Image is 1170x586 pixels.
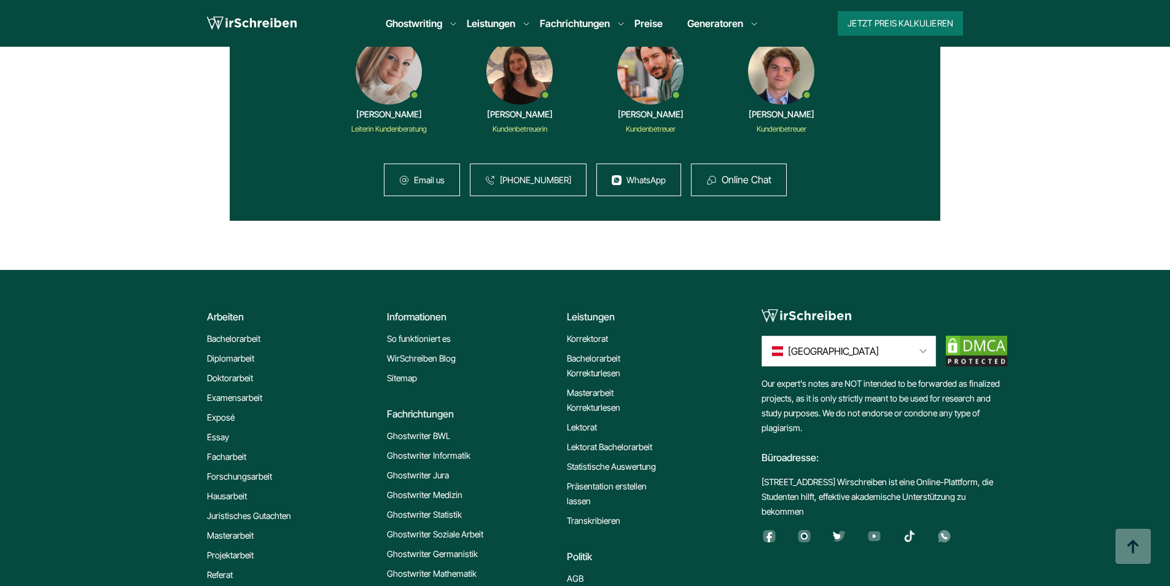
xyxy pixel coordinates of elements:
[207,351,254,366] a: Diplomarbeit
[387,351,456,366] a: WirSchreiben Blog
[387,331,451,346] a: So funktioniert es
[500,175,571,185] a: [PHONE_NUMBER]
[356,109,422,119] div: [PERSON_NAME]
[762,475,1007,519] div: [STREET_ADDRESS] Wirschreiben ist eine Online-Plattform, die Studenten hilft, effektive akademisc...
[567,549,737,564] div: Politik
[356,38,422,105] img: Emma
[207,548,254,563] a: Projektarbeit
[788,344,879,358] span: [GEOGRAPHIC_DATA]
[762,529,777,544] img: facebook (3)
[387,527,483,542] a: Ghostwriter Soziale Arbeit
[618,109,684,119] div: [PERSON_NAME]
[797,529,812,544] img: instagram
[687,16,743,31] a: Generatoren
[762,376,1007,435] div: Our expert's notes are NOT intended to be forwarded as finalized projects, as it is only strictly...
[207,390,262,405] a: Examensarbeit
[567,331,608,346] a: Korrektorat
[567,479,665,509] a: Präsentation erstellen lassen
[567,386,665,415] a: Masterarbeit Korrekturlesen
[207,509,291,523] a: Juristisches Gutachten
[207,430,229,445] a: Essay
[540,16,610,31] a: Fachrichtungen
[867,529,882,544] img: youtube
[567,420,597,435] a: Lektorat
[207,14,297,33] img: logo wirschreiben
[207,489,247,504] a: Hausarbeit
[207,528,254,543] a: Masterarbeit
[387,468,449,483] a: Ghostwriter Jura
[626,175,666,185] a: WhatsApp
[207,568,233,582] a: Referat
[207,331,260,346] a: Bachelorarbeit
[387,429,450,443] a: Ghostwriter BWL
[902,529,917,544] img: tiktok
[567,440,652,454] a: Lektorat Bachelorarbeit
[567,459,656,474] a: Statistische Auswertung
[634,17,663,30] a: Preise
[207,410,235,425] a: Exposé
[567,571,583,586] a: AGB
[207,309,377,324] div: Arbeiten
[386,16,442,31] a: Ghostwriting
[351,124,427,134] div: Leiterin Kundenberatung
[414,175,445,185] a: Email us
[567,309,737,324] div: Leistungen
[1115,529,1152,566] img: button top
[722,174,771,185] button: Online Chat
[387,547,478,561] a: Ghostwriter Germanistik
[493,124,547,134] div: Kundenbetreuerin
[567,513,620,528] a: Transkribieren
[757,124,806,134] div: Kundenbetreuer
[387,309,557,324] div: Informationen
[387,507,462,522] a: Ghostwriter Statistik
[937,529,952,544] img: whatsapp
[486,38,553,105] img: Laura
[617,38,684,105] img: Paul
[207,449,246,464] a: Facharbeit
[487,109,553,119] div: [PERSON_NAME]
[626,124,676,134] div: Kundenbetreuer
[762,309,851,323] img: logo-footer
[567,351,665,381] a: Bachelorarbeit Korrekturlesen
[748,38,814,105] img: Jonas
[832,529,847,544] img: twitter
[387,566,477,581] a: Ghostwriter Mathematik
[467,16,515,31] a: Leistungen
[838,11,963,36] button: Jetzt Preis kalkulieren
[207,469,272,484] a: Forschungsarbeit
[762,435,1007,475] div: Büroadresse:
[946,336,1007,366] img: dmca
[387,371,417,386] a: Sitemap
[207,371,253,386] a: Doktorarbeit
[387,488,462,502] a: Ghostwriter Medizin
[749,109,814,119] div: [PERSON_NAME]
[387,448,470,463] a: Ghostwriter Informatik
[387,406,557,421] div: Fachrichtungen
